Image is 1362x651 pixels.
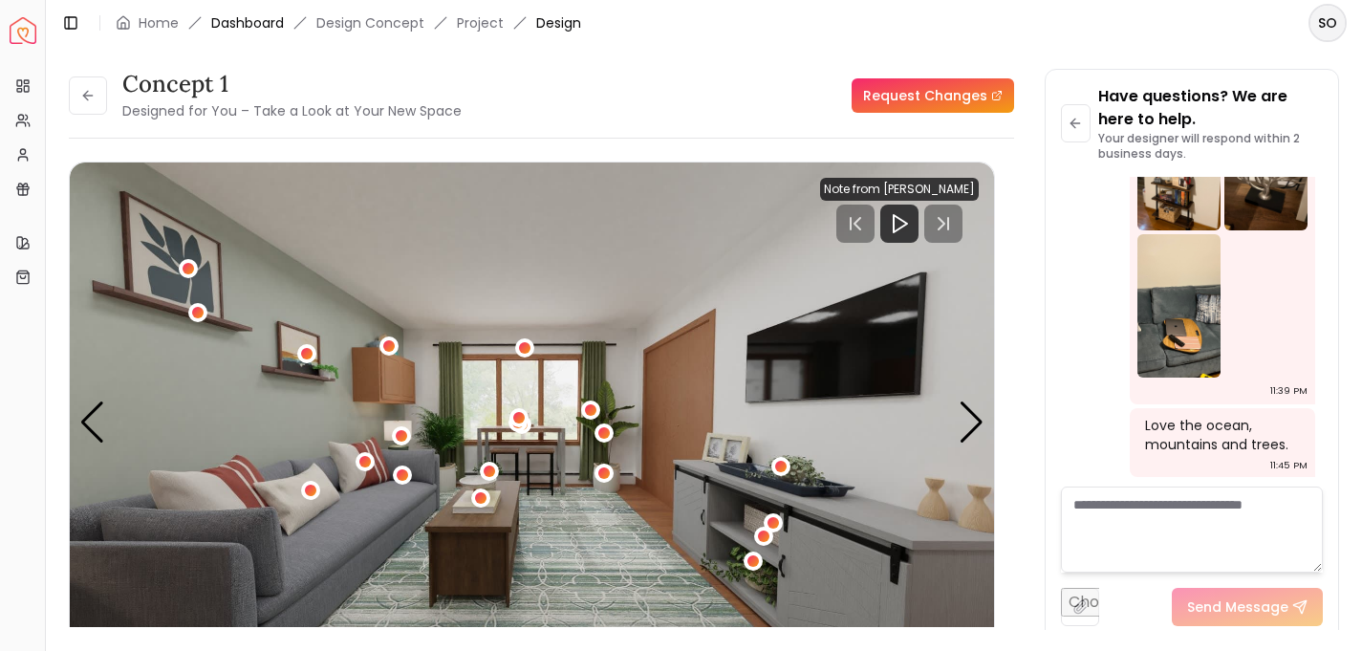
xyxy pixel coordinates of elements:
[1098,85,1323,131] p: Have questions? We are here to help.
[1310,6,1345,40] span: SO
[1270,456,1308,475] div: 11:45 PM
[10,17,36,44] a: Spacejoy
[888,212,911,235] svg: Play
[1308,4,1347,42] button: SO
[316,13,424,33] li: Design Concept
[1270,381,1308,401] div: 11:39 PM
[211,13,284,33] a: Dashboard
[1145,416,1296,454] div: Love the ocean, mountains and trees.
[122,69,462,99] h3: concept 1
[79,401,105,444] div: Previous slide
[1098,131,1323,162] p: Your designer will respond within 2 business days.
[959,401,984,444] div: Next slide
[139,13,179,33] a: Home
[122,101,462,120] small: Designed for You – Take a Look at Your New Space
[1137,234,1221,378] img: Chat Image
[820,178,979,201] div: Note from [PERSON_NAME]
[457,13,504,33] a: Project
[116,13,581,33] nav: breadcrumb
[536,13,581,33] span: Design
[10,17,36,44] img: Spacejoy Logo
[852,78,1014,113] a: Request Changes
